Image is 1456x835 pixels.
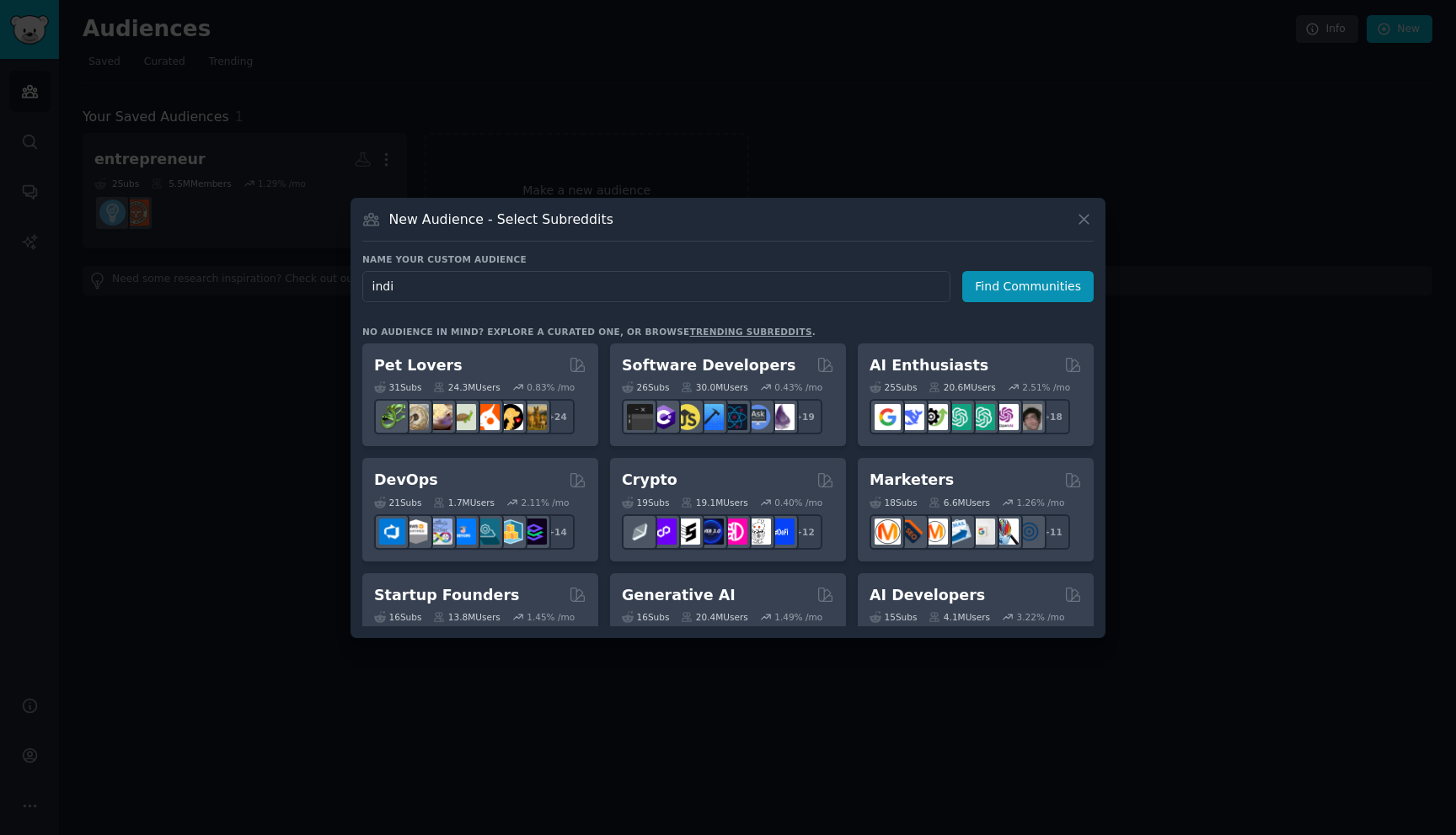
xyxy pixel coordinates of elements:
img: dogbreed [521,404,547,430]
img: ethfinance [627,519,653,545]
img: AWS_Certified_Experts [403,519,429,545]
img: content_marketing [875,519,901,545]
img: software [627,404,653,430]
img: Emailmarketing [945,519,972,545]
img: AskComputerScience [745,404,771,430]
div: 0.40 % /mo [774,497,822,508]
h2: Software Developers [622,355,795,376]
div: 0.83 % /mo [527,381,575,393]
div: 1.26 % /mo [1017,497,1065,508]
div: 21 Sub s [374,497,421,508]
div: 16 Sub s [622,611,669,623]
img: CryptoNews [745,519,771,545]
h3: New Audience - Select Subreddits [389,210,613,228]
img: chatgpt_prompts_ [969,404,995,430]
div: 19 Sub s [622,497,669,508]
div: 4.1M Users [929,611,990,623]
img: learnjavascript [674,404,700,430]
img: PlatformEngineers [521,519,547,545]
img: turtle [450,404,476,430]
img: herpetology [379,404,405,430]
img: DevOpsLinks [450,519,476,545]
div: 13.8M Users [433,611,500,623]
div: 18 Sub s [870,497,917,508]
div: No audience in mind? Explore a curated one, or browse . [362,326,816,338]
img: azuredevops [379,519,405,545]
h2: Generative AI [622,585,736,606]
div: + 19 [787,399,822,434]
div: 15 Sub s [870,611,917,623]
div: 19.1M Users [681,497,747,508]
h2: AI Developers [870,585,985,606]
div: + 11 [1035,514,1070,550]
div: 0.43 % /mo [774,381,822,393]
h2: Marketers [870,470,954,491]
img: OnlineMarketing [1016,519,1042,545]
img: AskMarketing [922,519,948,545]
img: GoogleGeminiAI [875,404,901,430]
img: elixir [768,404,795,430]
div: 16 Sub s [374,611,421,623]
img: ethstaker [674,519,700,545]
img: leopardgeckos [426,404,452,430]
div: 3.22 % /mo [1017,611,1065,623]
img: MarketingResearch [993,519,1019,545]
img: ArtificalIntelligence [1016,404,1042,430]
h2: Startup Founders [374,585,519,606]
img: AItoolsCatalog [922,404,948,430]
div: + 18 [1035,399,1070,434]
img: OpenAIDev [993,404,1019,430]
h2: DevOps [374,470,438,491]
div: 31 Sub s [374,381,421,393]
img: defi_ [768,519,795,545]
div: 1.45 % /mo [527,611,575,623]
img: chatgpt_promptDesign [945,404,972,430]
img: aws_cdk [497,519,523,545]
img: csharp [650,404,677,430]
h2: Crypto [622,470,677,491]
div: 30.0M Users [681,381,747,393]
img: ballpython [403,404,429,430]
div: 20.6M Users [929,381,995,393]
img: web3 [698,519,724,545]
img: reactnative [721,404,747,430]
div: 26 Sub s [622,381,669,393]
input: Pick a short name, like "Digital Marketers" or "Movie-Goers" [362,271,950,302]
div: 1.49 % /mo [774,611,822,623]
div: 1.7M Users [433,497,495,508]
div: 20.4M Users [681,611,747,623]
img: PetAdvice [497,404,523,430]
img: DeepSeek [898,404,924,430]
div: 2.11 % /mo [522,497,570,508]
div: 6.6M Users [929,497,990,508]
img: 0xPolygon [650,519,677,545]
div: 25 Sub s [870,381,917,393]
img: googleads [969,519,995,545]
a: trending subreddits [689,327,811,337]
div: 24.3M Users [433,381,500,393]
img: cockatiel [474,404,500,430]
div: + 12 [787,514,822,550]
img: iOSProgramming [698,404,724,430]
img: Docker_DevOps [426,519,452,545]
div: + 24 [539,399,575,434]
img: platformengineering [474,519,500,545]
button: Find Communities [962,271,1094,302]
h2: AI Enthusiasts [870,355,988,376]
h2: Pet Lovers [374,355,463,376]
img: bigseo [898,519,924,545]
img: defiblockchain [721,519,747,545]
h3: Name your custom audience [362,253,1094,265]
div: + 14 [539,514,575,550]
div: 2.51 % /mo [1022,381,1070,393]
